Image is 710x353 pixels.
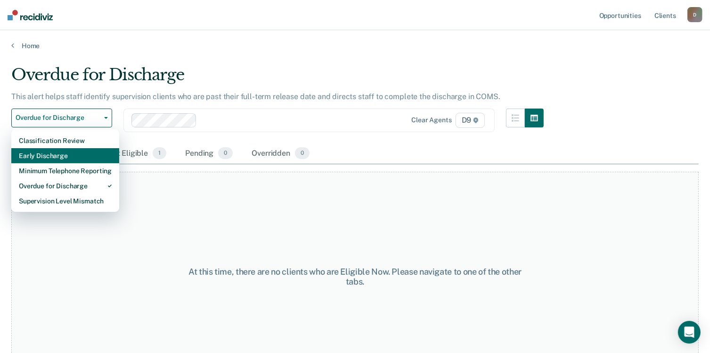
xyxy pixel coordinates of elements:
button: Overdue for Discharge [11,109,112,127]
div: Clear agents [411,116,451,124]
span: Overdue for Discharge [16,114,100,122]
span: 0 [295,147,310,160]
div: Open Intercom Messenger [678,321,701,344]
div: Overdue for Discharge [19,178,112,193]
div: Early Discharge [19,148,112,163]
div: Overdue for Discharge [11,65,544,92]
div: Minimum Telephone Reporting [19,163,112,178]
img: Recidiviz [8,10,53,20]
span: 0 [218,147,233,160]
button: D [687,7,702,22]
div: At this time, there are no clients who are Eligible Now. Please navigate to one of the other tabs. [183,267,527,287]
span: 1 [153,147,166,160]
div: Pending0 [183,143,235,164]
a: Home [11,42,699,50]
span: D9 [456,113,485,128]
div: Overridden0 [250,143,311,164]
p: This alert helps staff identify supervision clients who are past their full-term release date and... [11,92,500,101]
div: Almost Eligible1 [93,143,168,164]
div: Classification Review [19,133,112,148]
div: Supervision Level Mismatch [19,193,112,209]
